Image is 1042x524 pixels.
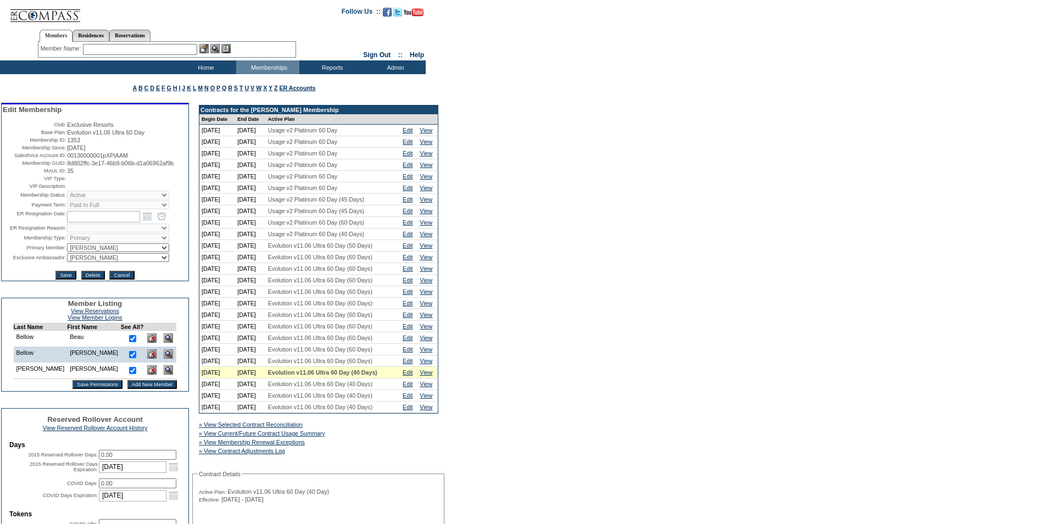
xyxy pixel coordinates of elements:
[55,271,76,280] input: Save
[244,85,249,91] a: U
[420,277,432,283] a: View
[234,85,238,91] a: S
[199,332,235,344] td: [DATE]
[199,263,235,275] td: [DATE]
[268,127,337,133] span: Usage v2 Platinum 60 Day
[404,8,424,16] img: Subscribe to our YouTube Channel
[199,321,235,332] td: [DATE]
[199,309,235,321] td: [DATE]
[268,242,372,249] span: Evolution v11.06 Ultra 60 Day (50 Days)
[268,381,372,387] span: Evolution v11.06 Ultra 60 Day (40 Days)
[13,363,67,379] td: [PERSON_NAME]
[133,85,137,91] a: A
[404,11,424,18] a: Subscribe to our YouTube Channel
[199,148,235,159] td: [DATE]
[235,252,266,263] td: [DATE]
[235,114,266,125] td: End Date
[147,349,157,359] img: Delete
[199,159,235,171] td: [DATE]
[256,85,261,91] a: W
[199,448,285,454] a: » View Contract Adjustments Log
[420,335,432,341] a: View
[268,138,337,145] span: Usage v2 Platinum 60 Day
[403,311,413,318] a: Edit
[3,210,66,222] td: ER Resignation Date:
[420,369,432,376] a: View
[9,510,181,518] td: Tokens
[403,161,413,168] a: Edit
[268,277,372,283] span: Evolution v11.06 Ultra 60 Day (60 Days)
[268,231,364,237] span: Usage v2 Platinum 60 Day (40 Days)
[199,402,235,413] td: [DATE]
[235,390,266,402] td: [DATE]
[67,168,74,174] span: 35
[199,489,226,495] span: Active Plan:
[3,253,66,262] td: Exclusive Ambassador:
[299,60,363,74] td: Reports
[109,271,134,280] input: Cancel
[268,185,337,191] span: Usage v2 Platinum 60 Day
[403,300,413,306] a: Edit
[198,471,242,477] legend: Contract Details
[420,381,432,387] a: View
[68,314,122,321] a: View Member Logins
[420,161,432,168] a: View
[268,311,372,318] span: Evolution v11.06 Ultra 60 Day (60 Days)
[199,378,235,390] td: [DATE]
[173,60,236,74] td: Home
[383,8,392,16] img: Become our fan on Facebook
[182,85,185,91] a: J
[403,369,413,376] a: Edit
[193,85,196,91] a: L
[235,194,266,205] td: [DATE]
[3,129,66,136] td: Base Plan:
[68,299,122,308] span: Member Listing
[342,7,381,20] td: Follow Us ::
[420,208,432,214] a: View
[393,8,402,16] img: Follow us on Twitter
[3,137,66,143] td: Membership ID:
[228,85,232,91] a: R
[73,30,109,41] a: Residences
[210,44,220,53] img: View
[9,441,181,449] td: Days
[403,208,413,214] a: Edit
[221,496,264,503] span: [DATE] - [DATE]
[67,481,98,486] label: COVID Days:
[235,136,266,148] td: [DATE]
[235,321,266,332] td: [DATE]
[403,254,413,260] a: Edit
[28,452,98,458] label: 2015 Reserved Rollover Days:
[410,51,424,59] a: Help
[210,85,215,91] a: O
[403,127,413,133] a: Edit
[235,286,266,298] td: [DATE]
[155,210,168,222] a: Open the time view popup.
[420,392,432,399] a: View
[420,311,432,318] a: View
[403,242,413,249] a: Edit
[235,125,266,136] td: [DATE]
[420,265,432,272] a: View
[250,85,254,91] a: V
[67,331,121,347] td: Beau
[235,367,266,378] td: [DATE]
[263,85,267,91] a: X
[420,185,432,191] a: View
[198,85,203,91] a: M
[147,333,157,343] img: Delete
[13,324,67,331] td: Last Name
[199,275,235,286] td: [DATE]
[127,380,177,389] input: Add New Member
[235,159,266,171] td: [DATE]
[3,152,66,159] td: Salesforce Account ID:
[393,11,402,18] a: Follow us on Twitter
[383,11,392,18] a: Become our fan on Facebook
[109,30,151,41] a: Reservations
[235,298,266,309] td: [DATE]
[235,402,266,413] td: [DATE]
[204,85,209,91] a: N
[47,415,143,423] span: Reserved Rollover Account
[403,138,413,145] a: Edit
[199,390,235,402] td: [DATE]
